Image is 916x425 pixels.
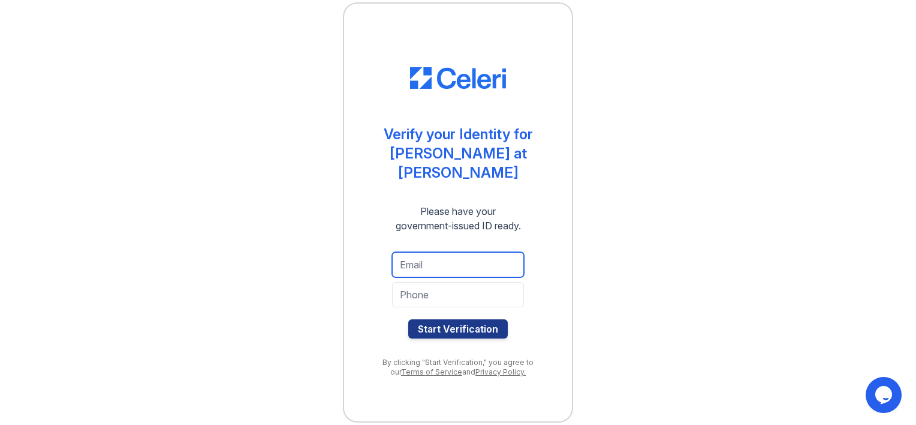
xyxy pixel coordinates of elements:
img: CE_Logo_Blue-a8612792a0a2168367f1c8372b55b34899dd931a85d93a1a3d3e32e68fde9ad4.png [410,67,506,89]
input: Phone [392,282,524,307]
input: Email [392,252,524,277]
div: Please have your government-issued ID ready. [374,204,543,233]
iframe: chat widget [866,377,904,413]
a: Terms of Service [401,367,462,376]
button: Start Verification [408,319,508,339]
div: By clicking "Start Verification," you agree to our and [368,358,548,377]
a: Privacy Policy. [475,367,526,376]
div: Verify your Identity for [PERSON_NAME] at [PERSON_NAME] [368,125,548,182]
